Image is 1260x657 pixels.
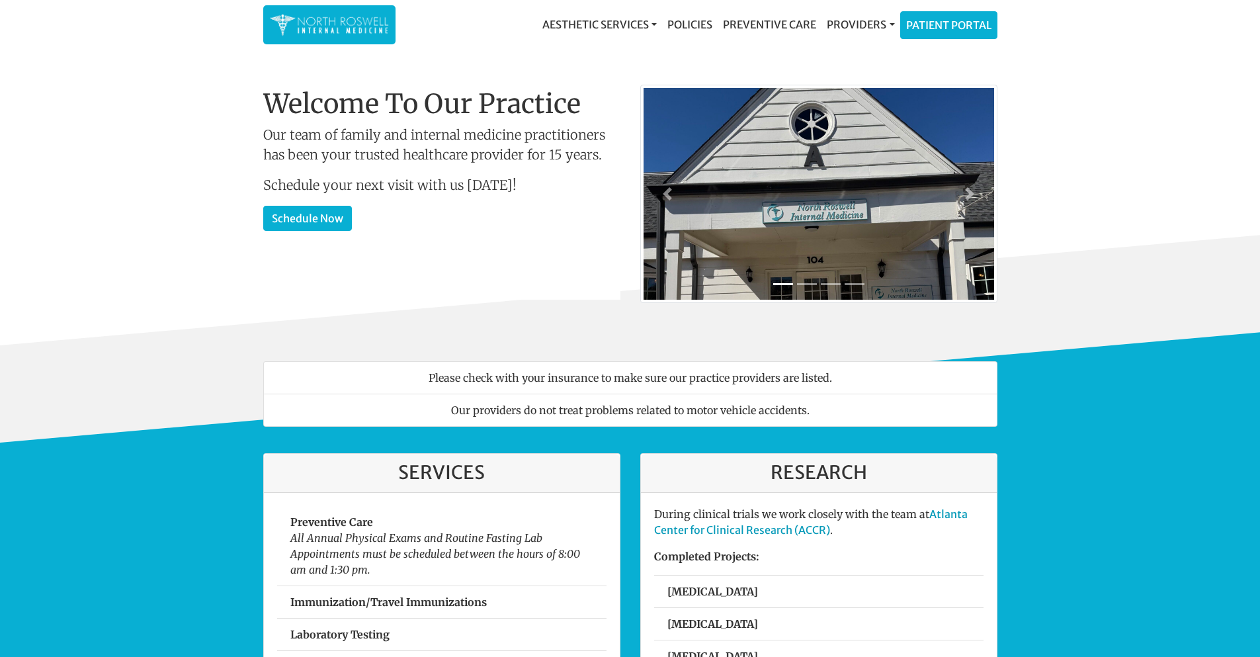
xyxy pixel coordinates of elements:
strong: [MEDICAL_DATA] [667,585,758,598]
em: All Annual Physical Exams and Routine Fasting Lab Appointments must be scheduled between the hour... [290,531,580,576]
a: Patient Portal [901,12,997,38]
a: Aesthetic Services [537,11,662,38]
img: North Roswell Internal Medicine [270,12,389,38]
a: Providers [821,11,900,38]
a: Atlanta Center for Clinical Research (ACCR) [654,507,968,537]
p: Schedule your next visit with us [DATE]! [263,175,620,195]
p: During clinical trials we work closely with the team at . [654,506,984,538]
a: Policies [662,11,718,38]
strong: Completed Projects: [654,550,759,563]
p: Our team of family and internal medicine practitioners has been your trusted healthcare provider ... [263,125,620,165]
strong: Immunization/Travel Immunizations [290,595,487,609]
strong: Laboratory Testing [290,628,390,641]
a: Schedule Now [263,206,352,231]
strong: [MEDICAL_DATA] [667,617,758,631]
li: Please check with your insurance to make sure our practice providers are listed. [263,361,997,394]
a: Preventive Care [718,11,821,38]
h3: Services [277,462,607,484]
strong: Preventive Care [290,515,373,529]
li: Our providers do not treat problems related to motor vehicle accidents. [263,394,997,427]
h3: Research [654,462,984,484]
h1: Welcome To Our Practice [263,88,620,120]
